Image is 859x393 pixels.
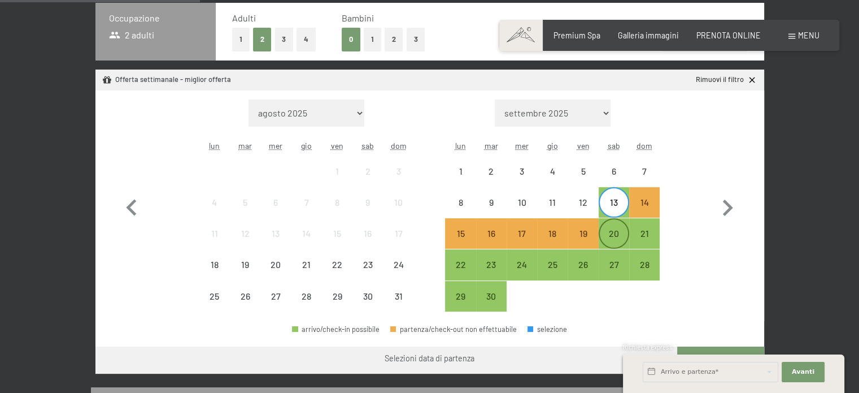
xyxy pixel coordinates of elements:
div: Wed Sep 03 2025 [507,156,537,186]
div: 17 [508,229,536,257]
abbr: martedì [485,141,498,150]
div: Sun Sep 14 2025 [629,187,660,218]
div: 14 [630,198,659,226]
div: 20 [600,229,628,257]
div: Mon Sep 15 2025 [445,218,476,249]
div: Mon Sep 22 2025 [445,249,476,280]
div: Sat Sep 06 2025 [599,156,629,186]
div: partenza/check-out non effettuabile [352,156,383,186]
div: 1 [323,167,351,195]
div: Fri Aug 22 2025 [322,249,352,280]
div: 24 [384,260,412,288]
button: 1 [232,28,250,51]
div: partenza/check-out non effettuabile [629,156,660,186]
div: partenza/check-out non effettuabile [260,187,291,218]
div: Mon Aug 18 2025 [199,249,230,280]
div: 21 [293,260,321,288]
div: Sat Aug 23 2025 [352,249,383,280]
div: partenza/check-out possibile [537,249,568,280]
span: Galleria immagini [618,31,679,40]
span: Bambini [342,12,374,23]
div: partenza/check-out possibile [507,249,537,280]
div: 27 [600,260,628,288]
abbr: venerdì [577,141,590,150]
div: Mon Sep 08 2025 [445,187,476,218]
div: partenza/check-out non effettuabile [507,187,537,218]
div: 20 [261,260,290,288]
abbr: mercoledì [269,141,282,150]
div: 28 [293,292,321,320]
div: 6 [261,198,290,226]
svg: Pacchetto/offerta [102,75,112,85]
div: partenza/check-out non effettuabile [507,156,537,186]
button: 3 [275,28,294,51]
div: partenza/check-out non effettuabile [476,187,507,218]
div: 30 [354,292,382,320]
div: 3 [508,167,536,195]
a: Rimuovi il filtro [696,75,757,85]
div: partenza/check-out non effettuabile [260,218,291,249]
div: Thu Aug 21 2025 [291,249,322,280]
div: selezione [527,326,567,333]
div: Tue Sep 02 2025 [476,156,507,186]
span: Adulti [232,12,256,23]
div: 7 [293,198,321,226]
div: partenza/check-out possibile [629,218,660,249]
div: 1 [446,167,474,195]
div: partenza/check-out non è effettuabile, poiché non è stato raggiunto il soggiorno minimo richiesto [445,218,476,249]
div: 18 [200,260,229,288]
div: partenza/check-out possibile [599,218,629,249]
div: 5 [231,198,259,226]
div: 11 [200,229,229,257]
abbr: mercoledì [515,141,529,150]
div: Fri Sep 12 2025 [568,187,598,218]
div: 2 [477,167,505,195]
abbr: venerdì [331,141,343,150]
div: Wed Aug 20 2025 [260,249,291,280]
div: Fri Sep 26 2025 [568,249,598,280]
div: Thu Aug 14 2025 [291,218,322,249]
div: partenza/check-out possibile [599,249,629,280]
div: 12 [569,198,597,226]
div: Sun Aug 17 2025 [383,218,413,249]
div: partenza/check-out non effettuabile [199,187,230,218]
button: 0 [342,28,360,51]
div: 10 [384,198,412,226]
div: Sat Sep 20 2025 [599,218,629,249]
div: 25 [200,292,229,320]
div: partenza/check-out non effettuabile [352,249,383,280]
div: partenza/check-out non effettuabile [390,326,517,333]
div: Sat Sep 13 2025 [599,187,629,218]
div: Mon Aug 11 2025 [199,218,230,249]
button: Mese precedente [115,100,148,312]
div: partenza/check-out non effettuabile [383,281,413,312]
div: 29 [323,292,351,320]
div: partenza/check-out non effettuabile [445,156,476,186]
div: partenza/check-out non è effettuabile, poiché non è stato raggiunto il soggiorno minimo richiesto [476,218,507,249]
div: 17 [384,229,412,257]
div: Tue Aug 26 2025 [230,281,260,312]
div: partenza/check-out non è effettuabile, poiché non è stato raggiunto il soggiorno minimo richiesto [507,218,537,249]
div: Sat Aug 09 2025 [352,187,383,218]
div: 25 [538,260,566,288]
div: Sun Sep 07 2025 [629,156,660,186]
div: Fri Sep 05 2025 [568,156,598,186]
div: Fri Aug 01 2025 [322,156,352,186]
div: 28 [630,260,659,288]
div: partenza/check-out non effettuabile [230,218,260,249]
div: Sun Sep 28 2025 [629,249,660,280]
div: Tue Sep 30 2025 [476,281,507,312]
div: partenza/check-out non effettuabile [476,156,507,186]
div: 23 [354,260,382,288]
div: Wed Aug 13 2025 [260,218,291,249]
div: Thu Sep 18 2025 [537,218,568,249]
a: Premium Spa [553,31,600,40]
div: 22 [446,260,474,288]
div: 15 [446,229,474,257]
div: Sun Aug 03 2025 [383,156,413,186]
span: Menu [798,31,819,40]
div: 30 [477,292,505,320]
div: partenza/check-out possibile [445,249,476,280]
div: 7 [630,167,659,195]
button: 1 [364,28,381,51]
